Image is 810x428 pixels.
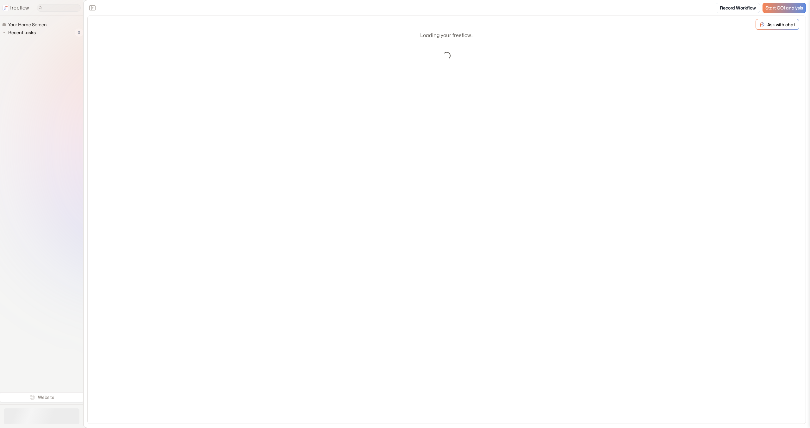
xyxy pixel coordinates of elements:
[420,32,473,39] p: Loading your freeflow...
[767,21,795,28] p: Ask with chat
[87,3,97,13] button: Close the sidebar
[75,28,83,37] span: 0
[2,29,38,36] button: Recent tasks
[10,4,29,12] p: freeflow
[716,3,760,13] a: Record Workflow
[2,21,49,28] a: Your Home Screen
[3,4,29,12] a: freeflow
[763,3,806,13] a: Start COI analysis
[7,22,48,28] span: Your Home Screen
[7,29,38,36] span: Recent tasks
[765,5,803,11] span: Start COI analysis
